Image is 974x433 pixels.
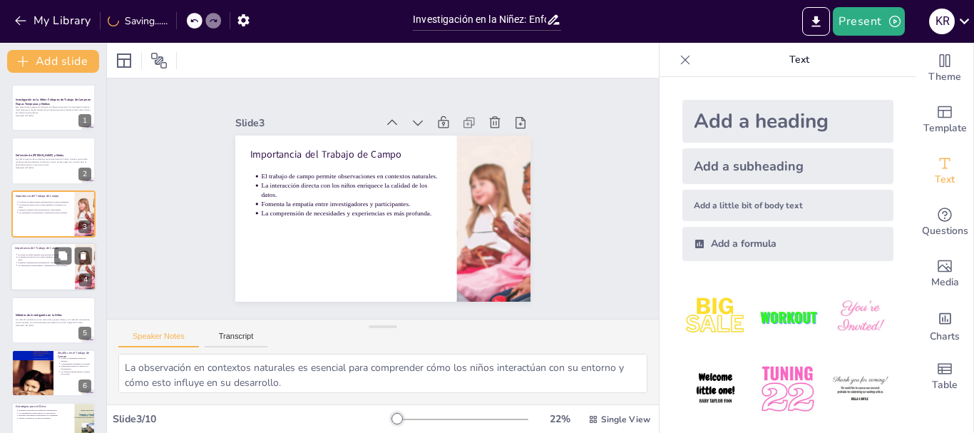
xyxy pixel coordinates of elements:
img: 5.jpeg [754,356,821,422]
p: La niñez temprana abarca desde el nacimiento hasta los 6 años, mientras que la niñez media se ext... [16,158,91,165]
p: Generated with [URL] [16,324,91,327]
p: Importancia del Trabajo de Campo [15,246,71,250]
p: Mejora la calidad de los datos recopilados. [19,417,70,420]
div: Add a heading [682,100,893,143]
p: El trabajo de campo permite observaciones en contextos naturales. [18,253,71,256]
strong: Métodos de Investigación en la Niñez [16,313,62,317]
div: 4 [79,274,92,287]
button: Duplicate Slide [54,248,71,265]
p: El trabajo de campo permite observaciones en contextos naturales. [272,136,447,200]
div: Get real-time input from your audience [916,197,973,248]
div: 4 [11,243,96,291]
span: Theme [928,69,961,85]
div: 5 [11,297,96,344]
p: Desafíos en el Trabajo de Campo [58,351,91,359]
div: 6 [78,379,91,392]
input: Insert title [413,9,546,30]
div: k r [929,9,955,34]
p: Importancia del Trabajo de Campo [268,109,455,182]
div: 5 [78,327,91,340]
p: La interacción directa con los niños enriquece la calidad de los datos. [19,203,70,208]
img: 2.jpeg [754,284,821,350]
button: My Library [11,9,97,32]
button: Export to PowerPoint [802,7,830,36]
p: Fomenta la empatía entre investigadores y participantes. [264,162,439,227]
span: Single View [601,414,650,425]
p: Importancia del Trabajo de Campo [16,194,71,198]
div: Layout [113,49,135,72]
p: El trabajo de campo permite observaciones en contextos naturales. [19,200,70,203]
div: 2 [78,168,91,180]
p: Establecer relaciones de confianza es fundamental. [19,409,70,412]
div: Slide 3 / 10 [113,412,391,426]
p: Text [697,43,902,77]
div: Add images, graphics, shapes or video [916,248,973,300]
div: Add a subheading [682,148,893,184]
p: Fomenta la empatía entre investigadores y participantes. [18,261,71,264]
span: Charts [930,329,960,345]
textarea: La observación en contextos naturales es esencial para comprender cómo los niños interactúan con ... [118,354,647,393]
button: Delete Slide [75,248,92,265]
p: Sensibilidad cultural es crucial en la investigación. [61,365,91,370]
div: 3 [78,220,91,233]
p: La comunicación abierta mejora la colaboración. [19,412,70,415]
div: Add a table [916,351,973,402]
p: Generated with [URL] [16,114,91,117]
p: Estrategias para el Éxito [16,404,71,409]
p: Fomenta la empatía entre investigadores y participantes. [19,208,70,211]
span: Media [931,275,959,290]
p: Los desafíos pueden afectar la calidad de los datos. [61,370,91,375]
div: 3 [11,190,96,238]
button: Add slide [7,50,99,73]
div: 6 [11,350,96,397]
p: Acceso a comunidades puede ser limitado. [61,357,91,362]
div: Add charts and graphs [916,300,973,351]
strong: Investigación en la Niñez: Enfoques de Trabajo de Campo en Etapas Tempranas y Medias [16,98,91,106]
button: Present [833,7,904,36]
p: Esta presentación explora los enfoques de trabajo de campo en la investigación sobre la niñez tem... [16,106,91,114]
div: 1 [78,114,91,127]
div: Add a little bit of body text [682,190,893,221]
p: La comprensión de necesidades y experiencias es más profunda. [19,211,70,214]
p: Consentimiento informado es esencial. [61,362,91,365]
p: La interacción directa con los niños enriquece la calidad de los datos. [18,256,71,262]
p: La comprensión de necesidades y experiencias es más profunda. [18,264,71,267]
span: Position [150,52,168,69]
img: 6.jpeg [827,356,893,422]
div: Add a formula [682,227,893,261]
span: Questions [922,223,968,239]
div: Add text boxes [916,146,973,197]
span: Table [932,377,958,393]
strong: Definición de [PERSON_NAME] y Media [16,153,63,156]
div: 2 [11,137,96,184]
span: Text [935,172,955,188]
div: Slide 3 [264,74,402,131]
img: 3.jpeg [827,284,893,350]
div: 22 % [543,412,577,426]
p: Generated with [URL] [16,165,91,168]
div: Add ready made slides [916,94,973,146]
p: La comprensión de necesidades y experiencias es más profunda. [261,170,436,235]
p: Los métodos cualitativos, como entrevistas y grupos focales, y los métodos cuantitativos, como en... [16,318,91,323]
button: Transcript [205,332,268,347]
p: La interacción directa con los niños enriquece la calidad de los datos. [267,144,444,218]
div: Saving...... [108,14,168,28]
div: Change the overall theme [916,43,973,94]
img: 1.jpeg [682,284,749,350]
p: Enfoques participativos empoderan a la comunidad. [19,414,70,417]
button: Speaker Notes [118,332,199,347]
div: 1 [11,84,96,131]
img: 4.jpeg [682,356,749,422]
button: k r [929,7,955,36]
span: Template [923,121,967,136]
